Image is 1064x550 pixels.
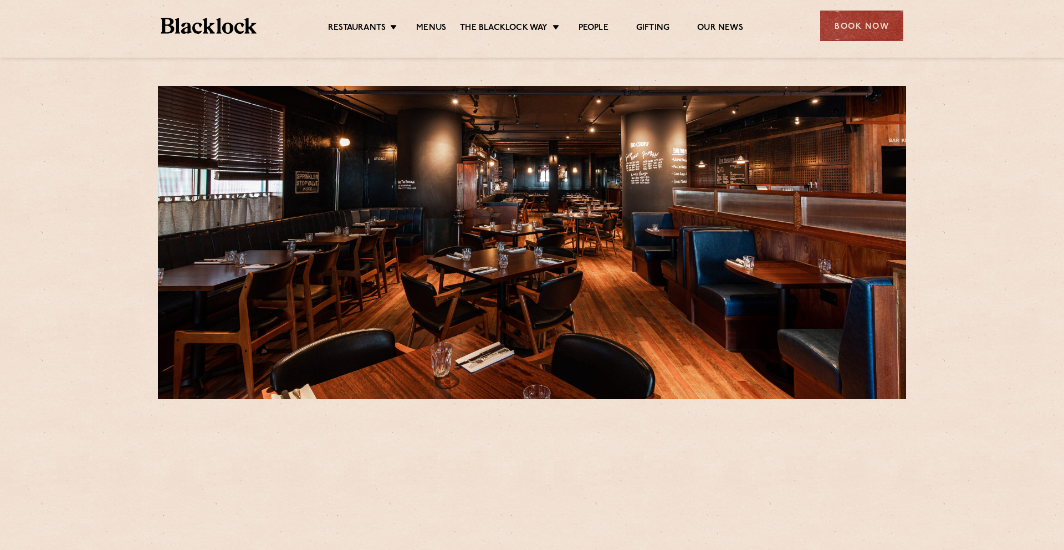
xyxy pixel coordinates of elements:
[416,23,446,35] a: Menus
[161,18,257,34] img: BL_Textured_Logo-footer-cropped.svg
[328,23,386,35] a: Restaurants
[636,23,669,35] a: Gifting
[579,23,608,35] a: People
[460,23,548,35] a: The Blacklock Way
[697,23,743,35] a: Our News
[820,11,903,41] div: Book Now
